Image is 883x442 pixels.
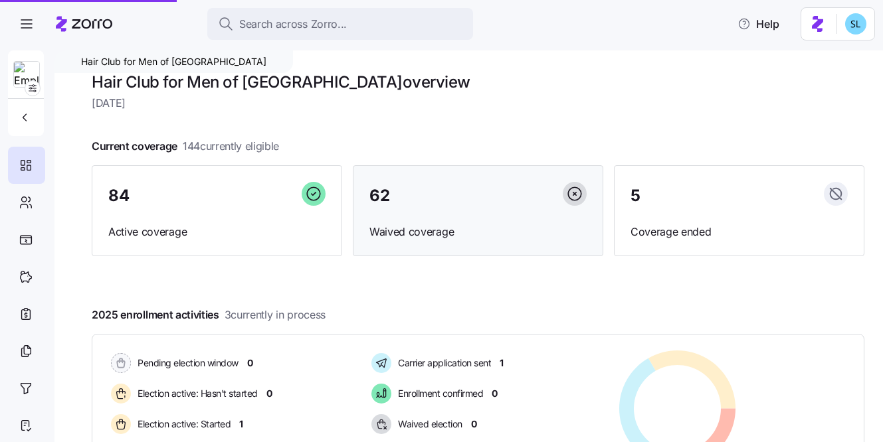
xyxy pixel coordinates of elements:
[134,387,258,400] span: Election active: Hasn't started
[247,356,253,370] span: 0
[631,224,848,240] span: Coverage ended
[134,356,239,370] span: Pending election window
[471,417,477,431] span: 0
[369,224,587,240] span: Waived coverage
[266,387,272,400] span: 0
[845,13,866,35] img: 7c620d928e46699fcfb78cede4daf1d1
[134,417,231,431] span: Election active: Started
[54,50,293,73] div: Hair Club for Men of [GEOGRAPHIC_DATA]
[492,387,498,400] span: 0
[92,307,326,323] span: 2025 enrollment activities
[14,62,39,88] img: Employer logo
[737,16,779,32] span: Help
[394,387,483,400] span: Enrollment confirmed
[92,95,864,111] span: [DATE]
[108,188,129,204] span: 84
[394,356,491,370] span: Carrier application sent
[183,138,279,155] span: 144 currently eligible
[108,224,326,240] span: Active coverage
[92,72,864,92] h1: Hair Club for Men of [GEOGRAPHIC_DATA] overview
[225,307,326,323] span: 3 currently in process
[92,138,279,155] span: Current coverage
[239,16,347,33] span: Search across Zorro...
[727,11,790,37] button: Help
[239,417,243,431] span: 1
[394,417,462,431] span: Waived election
[207,8,473,40] button: Search across Zorro...
[369,188,389,204] span: 62
[500,356,504,370] span: 1
[631,188,640,204] span: 5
